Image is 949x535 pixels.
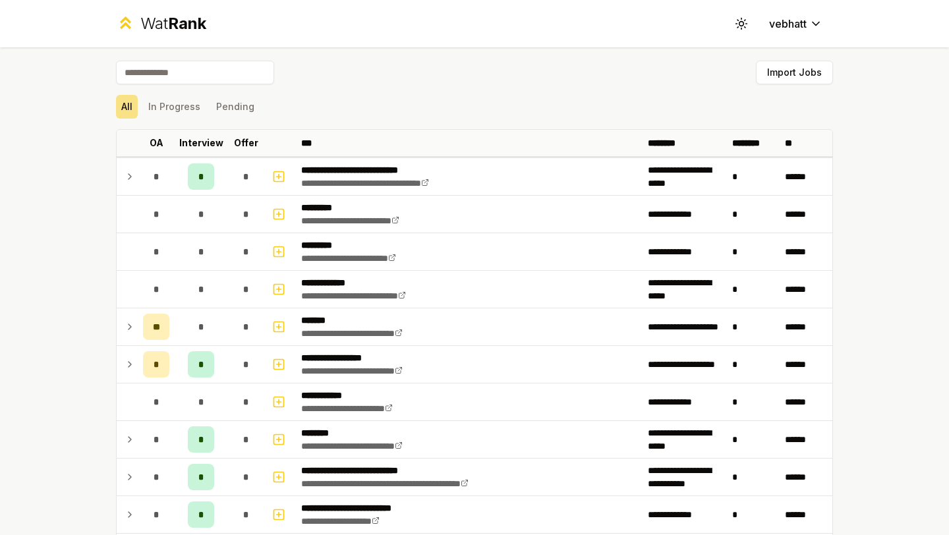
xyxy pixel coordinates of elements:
[116,95,138,119] button: All
[769,16,807,32] span: vebhatt
[756,61,833,84] button: Import Jobs
[168,14,206,33] span: Rank
[140,13,206,34] div: Wat
[759,12,833,36] button: vebhatt
[234,136,258,150] p: Offer
[211,95,260,119] button: Pending
[116,13,206,34] a: WatRank
[179,136,223,150] p: Interview
[143,95,206,119] button: In Progress
[150,136,163,150] p: OA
